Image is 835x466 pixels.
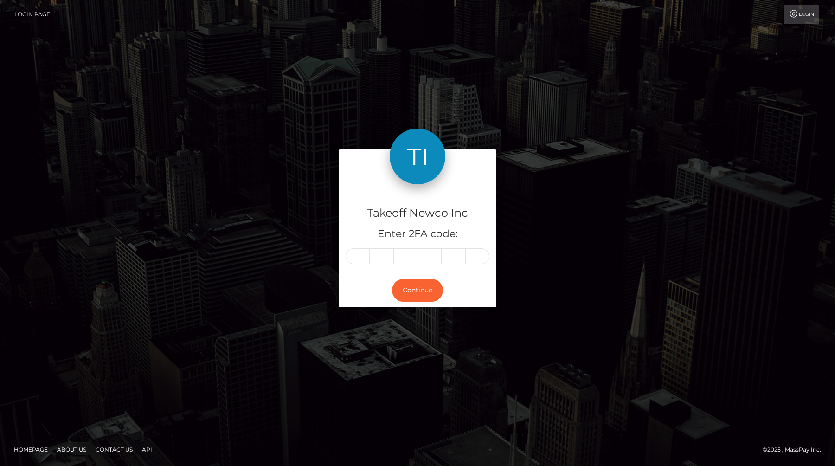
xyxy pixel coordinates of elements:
[346,227,489,241] h5: Enter 2FA code:
[763,445,828,455] div: © 2025 , MassPay Inc.
[92,442,136,457] a: Contact Us
[138,442,156,457] a: API
[392,279,443,302] button: Continue
[10,442,51,457] a: Homepage
[14,5,50,24] a: Login Page
[53,442,90,457] a: About Us
[346,205,489,221] h4: Takeoff Newco Inc
[784,5,819,24] a: Login
[390,129,445,184] img: Takeoff Newco Inc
